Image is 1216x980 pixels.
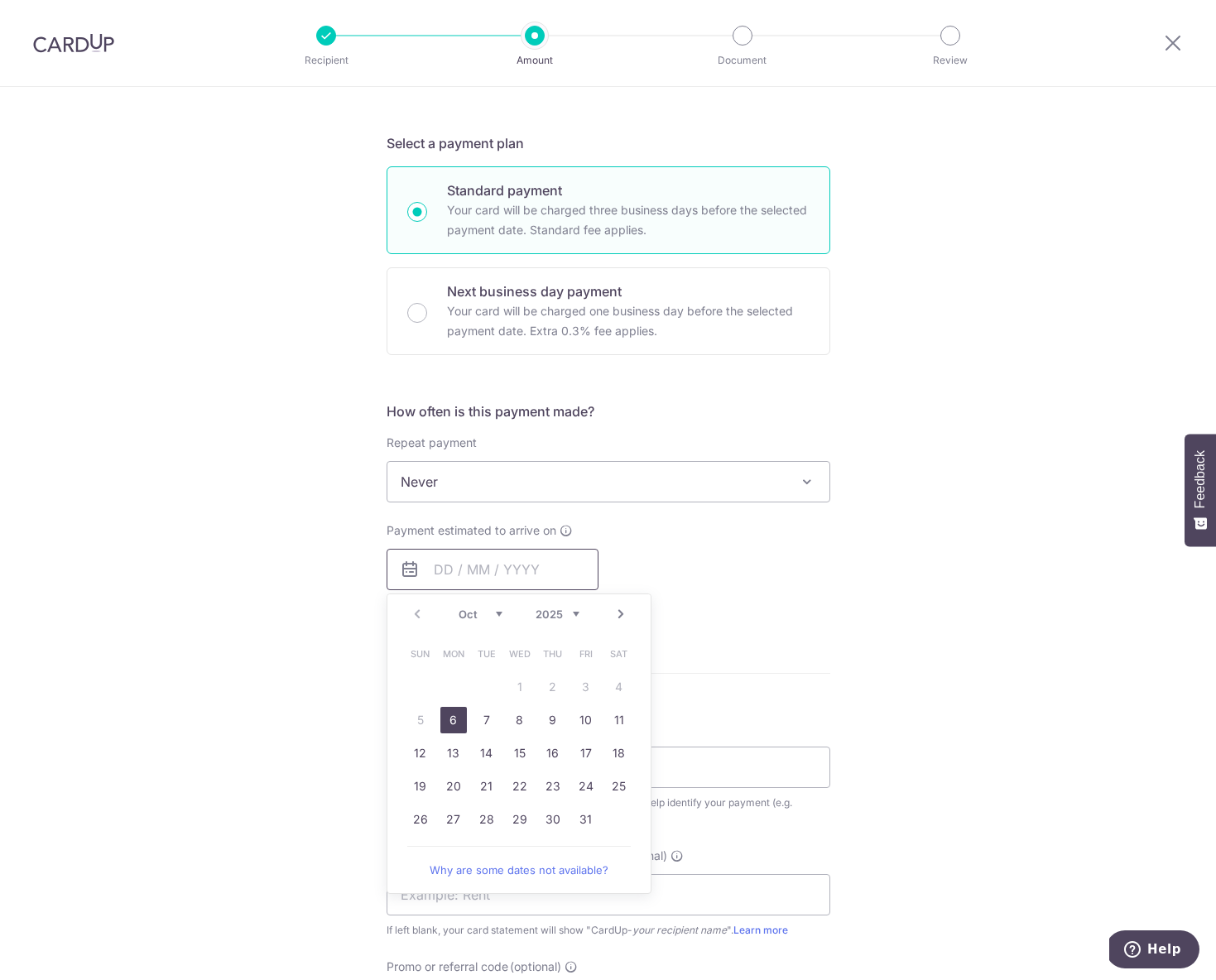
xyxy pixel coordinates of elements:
a: 10 [573,707,599,733]
a: 28 [473,806,500,833]
p: Your card will be charged one business day before the selected payment date. Extra 0.3% fee applies. [447,301,810,341]
a: 30 [540,806,566,833]
a: 14 [473,740,500,766]
a: 20 [440,773,467,800]
input: DD / MM / YYYY [387,549,598,590]
a: 18 [606,740,632,766]
input: Example: Rent [387,874,830,915]
a: 15 [507,740,533,766]
p: Standard payment [447,180,810,200]
a: 26 [407,806,434,833]
a: 9 [540,707,566,733]
a: 17 [573,740,599,766]
a: Next [611,604,631,624]
a: 29 [507,806,533,833]
iframe: Opens a widget where you can find more information [1109,930,1199,972]
a: 11 [606,707,632,733]
span: Payment estimated to arrive on [387,522,556,539]
div: If left blank, your card statement will show "CardUp- ". [387,922,830,939]
i: your recipient name [632,924,727,936]
span: Monday [440,641,467,667]
span: Sunday [407,641,434,667]
span: Thursday [540,641,566,667]
a: 24 [573,773,599,800]
p: Review [889,52,1012,69]
p: Next business day payment [447,281,810,301]
a: 8 [507,707,533,733]
span: Wednesday [507,641,533,667]
h5: How often is this payment made? [387,401,830,421]
a: 25 [606,773,632,800]
a: 19 [407,773,434,800]
a: 27 [440,806,467,833]
a: 6 [440,707,467,733]
span: Never [387,461,830,502]
a: 21 [473,773,500,800]
p: Recipient [265,52,387,69]
span: Saturday [606,641,632,667]
h5: Select a payment plan [387,133,830,153]
span: Feedback [1193,450,1208,508]
p: Your card will be charged three business days before the selected payment date. Standard fee appl... [447,200,810,240]
span: Promo or referral code [387,958,508,975]
a: 31 [573,806,599,833]
a: 16 [540,740,566,766]
label: Repeat payment [387,435,477,451]
img: CardUp [33,33,114,53]
span: Tuesday [473,641,500,667]
button: Feedback - Show survey [1185,434,1216,546]
a: 22 [507,773,533,800]
span: Friday [573,641,599,667]
a: Learn more [733,924,788,936]
a: 13 [440,740,467,766]
span: (optional) [510,958,561,975]
span: Never [387,462,829,502]
a: Why are some dates not available? [407,853,631,886]
p: Document [681,52,804,69]
a: 12 [407,740,434,766]
a: 23 [540,773,566,800]
p: Amount [473,52,596,69]
a: 7 [473,707,500,733]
